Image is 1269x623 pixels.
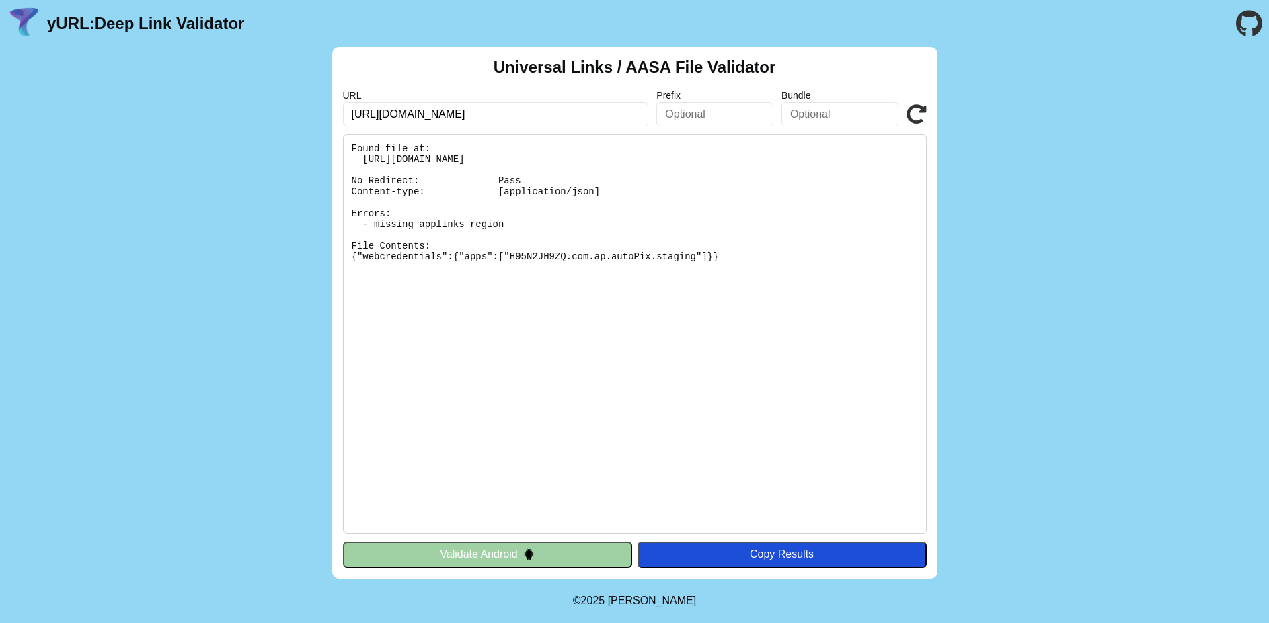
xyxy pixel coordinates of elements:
span: 2025 [581,595,605,606]
a: Michael Ibragimchayev's Personal Site [608,595,697,606]
div: Copy Results [644,548,920,560]
input: Required [343,102,649,126]
input: Optional [656,102,773,126]
footer: © [573,579,696,623]
img: yURL Logo [7,6,42,41]
label: Bundle [781,90,898,101]
img: droidIcon.svg [523,548,535,560]
label: URL [343,90,649,101]
input: Optional [781,102,898,126]
a: yURL:Deep Link Validator [47,14,244,33]
pre: Found file at: [URL][DOMAIN_NAME] No Redirect: Pass Content-type: [application/json] Errors: - mi... [343,134,927,534]
label: Prefix [656,90,773,101]
h2: Universal Links / AASA File Validator [494,58,776,77]
button: Validate Android [343,542,632,567]
button: Copy Results [638,542,927,567]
